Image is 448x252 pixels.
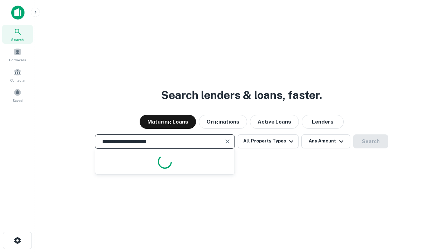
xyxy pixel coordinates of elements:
[9,57,26,63] span: Borrowers
[413,196,448,230] iframe: Chat Widget
[301,134,350,148] button: Any Amount
[238,134,299,148] button: All Property Types
[11,6,24,20] img: capitalize-icon.png
[10,77,24,83] span: Contacts
[250,115,299,129] button: Active Loans
[2,65,33,84] a: Contacts
[2,45,33,64] a: Borrowers
[302,115,344,129] button: Lenders
[223,136,232,146] button: Clear
[140,115,196,129] button: Maturing Loans
[2,25,33,44] a: Search
[11,37,24,42] span: Search
[13,98,23,103] span: Saved
[161,87,322,104] h3: Search lenders & loans, faster.
[199,115,247,129] button: Originations
[2,86,33,105] a: Saved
